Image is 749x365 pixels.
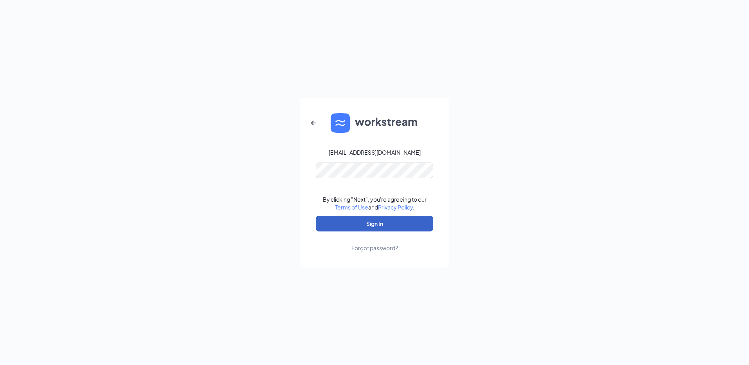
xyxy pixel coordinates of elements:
[351,244,398,252] div: Forgot password?
[331,113,418,133] img: WS logo and Workstream text
[323,195,427,211] div: By clicking "Next", you're agreeing to our and .
[378,204,413,211] a: Privacy Policy
[316,216,433,231] button: Sign In
[304,114,323,132] button: ArrowLeftNew
[351,231,398,252] a: Forgot password?
[309,118,318,128] svg: ArrowLeftNew
[335,204,368,211] a: Terms of Use
[329,148,421,156] div: [EMAIL_ADDRESS][DOMAIN_NAME]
